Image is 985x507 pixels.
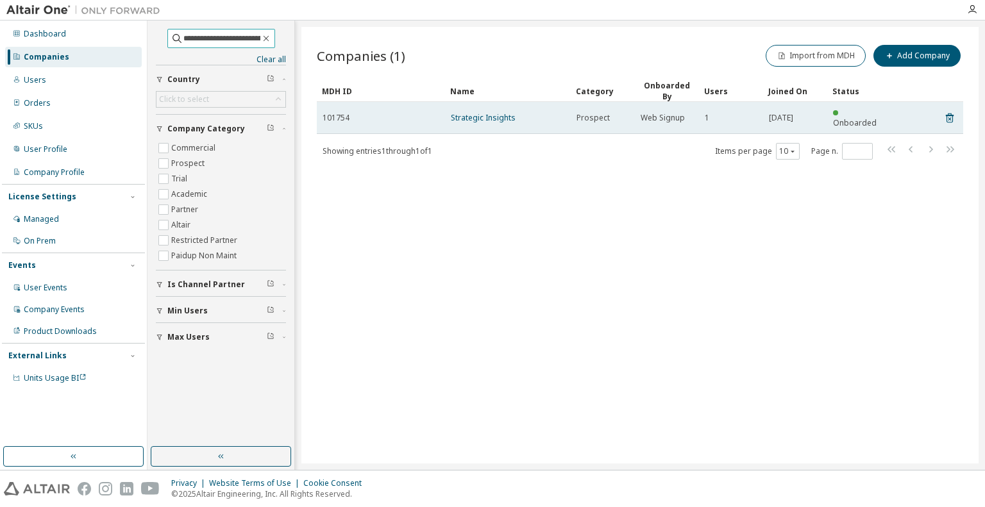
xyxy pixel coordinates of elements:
div: MDH ID [322,81,440,101]
span: 101754 [323,113,349,123]
label: Partner [171,202,201,217]
div: SKUs [24,121,43,131]
div: Managed [24,214,59,224]
a: Strategic Insights [451,112,516,123]
span: Max Users [167,332,210,342]
div: User Events [24,283,67,293]
label: Paidup Non Maint [171,248,239,263]
span: Web Signup [641,113,685,123]
label: Restricted Partner [171,233,240,248]
span: Clear filter [267,306,274,316]
span: Prospect [577,113,610,123]
button: Company Category [156,115,286,143]
a: Clear all [156,54,286,65]
span: Clear filter [267,74,274,85]
label: Trial [171,171,190,187]
div: User Profile [24,144,67,154]
div: Joined On [768,81,822,101]
span: Companies (1) [317,47,405,65]
span: Showing entries 1 through 1 of 1 [323,145,432,156]
img: youtube.svg [141,482,160,495]
button: Country [156,65,286,94]
label: Prospect [171,156,207,171]
div: Orders [24,98,51,108]
button: Add Company [873,45,961,67]
div: Product Downloads [24,326,97,337]
span: Clear filter [267,332,274,342]
span: Clear filter [267,124,274,134]
span: Clear filter [267,279,274,290]
button: Max Users [156,323,286,351]
div: Category [576,81,630,101]
img: linkedin.svg [120,482,133,495]
div: Click to select [156,92,285,107]
div: Click to select [159,94,209,104]
div: On Prem [24,236,56,246]
p: © 2025 Altair Engineering, Inc. All Rights Reserved. [171,488,369,499]
div: Users [24,75,46,85]
span: Country [167,74,200,85]
div: Company Profile [24,167,85,178]
div: External Links [8,351,67,361]
div: Privacy [171,478,209,488]
button: Import from MDH [766,45,866,67]
div: Status [832,81,886,101]
span: Company Category [167,124,245,134]
img: Altair One [6,4,167,17]
label: Academic [171,187,210,202]
div: Users [704,81,758,101]
div: Dashboard [24,29,66,39]
div: Name [450,81,566,101]
span: Is Channel Partner [167,279,245,290]
span: [DATE] [769,113,793,123]
div: Companies [24,52,69,62]
div: Company Events [24,304,85,315]
label: Altair [171,217,193,233]
img: facebook.svg [78,482,91,495]
img: instagram.svg [99,482,112,495]
div: Cookie Consent [303,478,369,488]
span: 1 [705,113,709,123]
label: Commercial [171,140,218,156]
button: 10 [779,146,796,156]
span: Items per page [715,143,800,160]
img: altair_logo.svg [4,482,70,495]
span: Page n. [811,143,873,160]
div: Onboarded By [640,80,694,102]
button: Min Users [156,297,286,325]
div: Events [8,260,36,270]
div: Website Terms of Use [209,478,303,488]
span: Min Users [167,306,208,316]
span: Onboarded [833,117,877,128]
button: Is Channel Partner [156,270,286,299]
span: Units Usage BI [24,372,87,383]
div: License Settings [8,192,76,202]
